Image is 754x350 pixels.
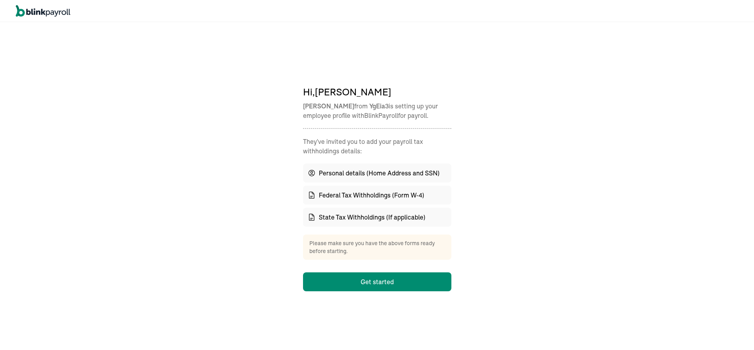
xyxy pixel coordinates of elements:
p: They've invited you to add your payroll tax withholdings details : [303,137,451,156]
span: [PERSON_NAME] [315,86,391,98]
span: State Tax Withholdings (If applicable) [319,212,425,222]
span: [PERSON_NAME] [303,102,354,110]
div: Please make sure you have the above forms ready before starting. [303,235,451,260]
span: Hi, [303,86,451,98]
button: Get started [303,272,451,291]
span: Personal details (Home Address and SSN) [319,168,440,178]
p: from is setting up your employee profile with BlinkPayroll for payroll. [303,101,451,120]
span: Federal Tax Withholdings (Form W-4) [319,190,424,200]
span: YgEia3 [369,102,389,110]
